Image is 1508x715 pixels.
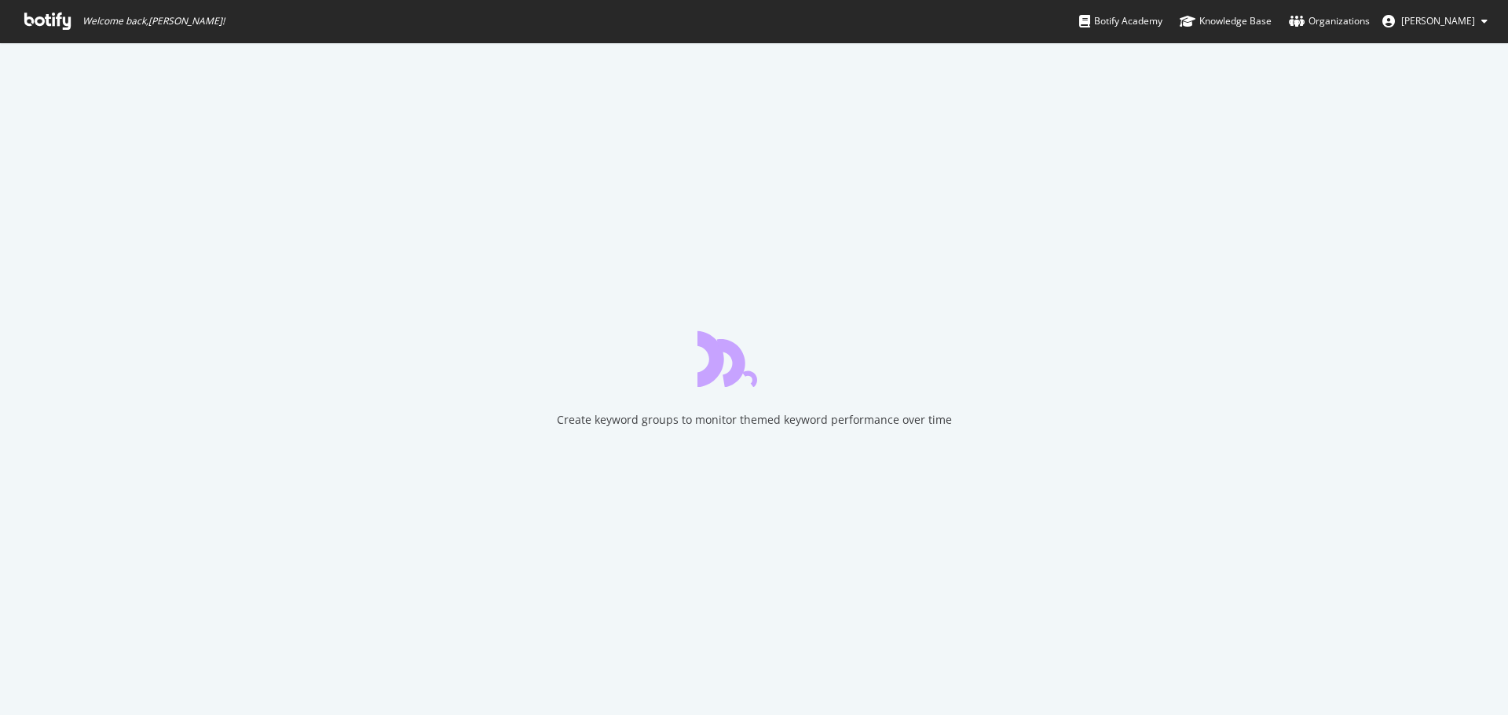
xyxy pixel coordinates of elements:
[1401,14,1475,27] span: Jordan Bradley
[1370,9,1500,34] button: [PERSON_NAME]
[557,412,952,428] div: Create keyword groups to monitor themed keyword performance over time
[697,330,811,387] div: animation
[1079,13,1162,29] div: Botify Academy
[82,15,225,27] span: Welcome back, [PERSON_NAME] !
[1289,13,1370,29] div: Organizations
[1180,13,1272,29] div: Knowledge Base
